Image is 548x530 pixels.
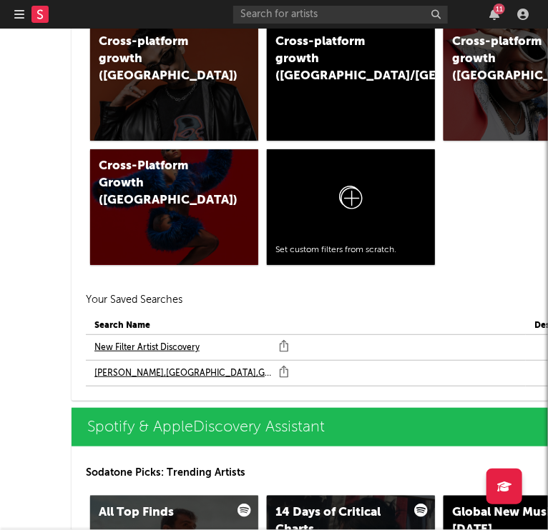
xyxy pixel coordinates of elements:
[90,149,258,265] a: Cross-Platform Growth ([GEOGRAPHIC_DATA])
[99,504,220,521] div: All Top Finds
[489,9,499,20] button: 11
[94,339,200,356] a: New Filter Artist Discovery
[275,34,396,85] div: Cross-platform growth ([GEOGRAPHIC_DATA]/[GEOGRAPHIC_DATA]/[GEOGRAPHIC_DATA])
[267,149,435,265] a: Set custom filters from scratch.
[90,25,258,141] a: Cross-platform growth ([GEOGRAPHIC_DATA])
[233,6,448,24] input: Search for artists
[99,158,220,209] div: Cross-Platform Growth ([GEOGRAPHIC_DATA])
[267,25,435,141] a: Cross-platform growth ([GEOGRAPHIC_DATA]/[GEOGRAPHIC_DATA]/[GEOGRAPHIC_DATA])
[99,34,220,85] div: Cross-platform growth ([GEOGRAPHIC_DATA])
[275,244,426,256] div: Set custom filters from scratch.
[494,4,505,14] div: 11
[94,365,272,382] a: [PERSON_NAME],[GEOGRAPHIC_DATA],G Filter
[86,317,526,335] th: Search Name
